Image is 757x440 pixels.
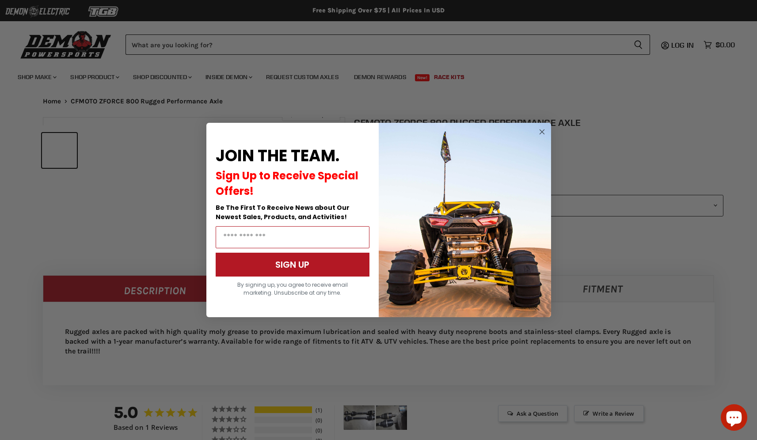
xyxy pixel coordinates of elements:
[216,203,350,221] span: Be The First To Receive News about Our Newest Sales, Products, and Activities!
[216,168,358,198] span: Sign Up to Receive Special Offers!
[216,253,369,277] button: SIGN UP
[379,123,551,317] img: a9095488-b6e7-41ba-879d-588abfab540b.jpeg
[216,226,369,248] input: Email Address
[536,126,548,137] button: Close dialog
[718,404,750,433] inbox-online-store-chat: Shopify online store chat
[216,144,339,167] span: JOIN THE TEAM.
[237,281,348,296] span: By signing up, you agree to receive email marketing. Unsubscribe at any time.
